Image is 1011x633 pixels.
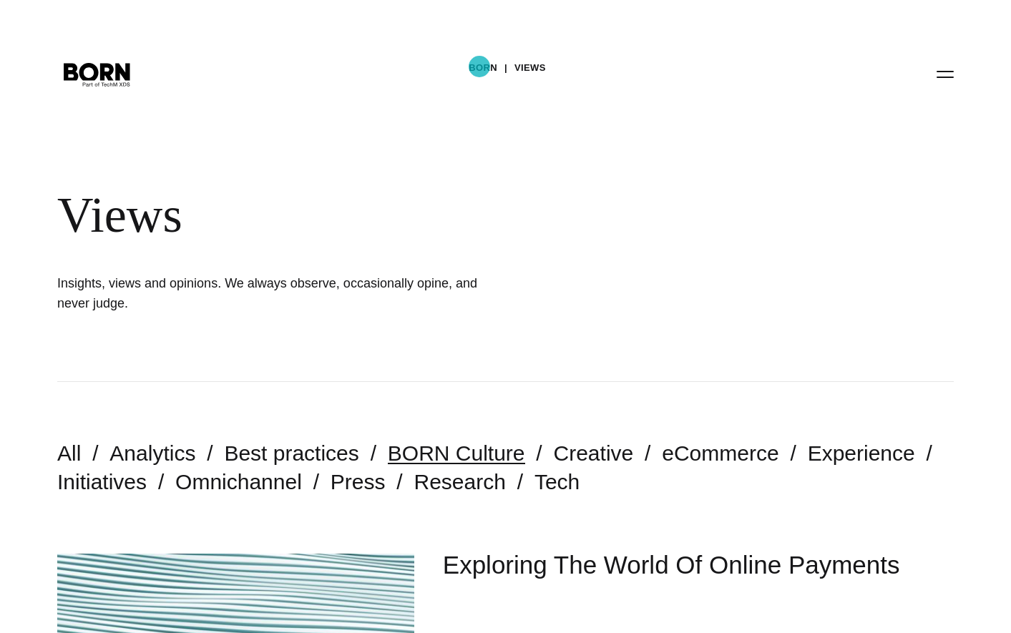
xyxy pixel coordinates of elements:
[554,441,634,465] a: Creative
[109,441,195,465] a: Analytics
[57,273,487,313] h1: Insights, views and opinions. We always observe, occasionally opine, and never judge.
[514,57,546,79] a: Views
[57,470,147,494] a: Initiatives
[414,470,506,494] a: Research
[331,470,386,494] a: Press
[57,441,81,465] a: All
[662,441,778,465] a: eCommerce
[224,441,358,465] a: Best practices
[57,186,873,245] span: Views
[388,441,525,465] a: BORN Culture
[443,551,900,579] a: Exploring The World Of Online Payments
[175,470,302,494] a: Omnichannel
[469,57,497,79] a: BORN
[534,470,580,494] a: Tech
[808,441,915,465] a: Experience
[928,59,962,89] button: Open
